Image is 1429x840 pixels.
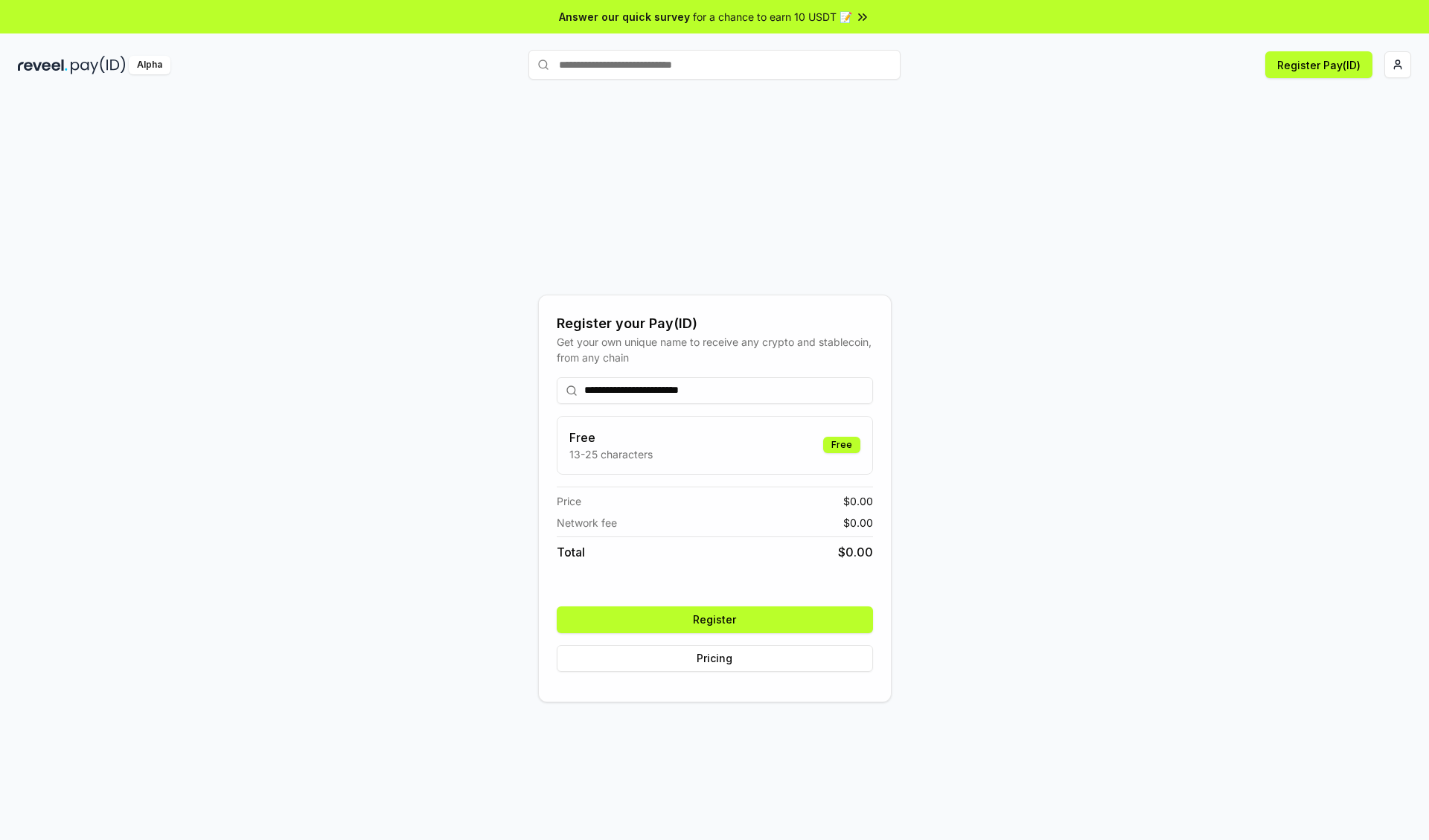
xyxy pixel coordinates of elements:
[557,606,873,633] button: Register
[823,437,860,453] div: Free
[18,56,68,74] img: reveel_dark
[843,493,873,509] span: $ 0.00
[569,446,653,462] p: 13-25 characters
[838,543,873,561] span: $ 0.00
[129,56,170,74] div: Alpha
[693,9,852,25] span: for a chance to earn 10 USDT 📝
[557,515,617,530] span: Network fee
[559,9,690,25] span: Answer our quick survey
[1265,51,1372,78] button: Register Pay(ID)
[557,493,581,509] span: Price
[557,645,873,672] button: Pricing
[557,334,873,365] div: Get your own unique name to receive any crypto and stablecoin, from any chain
[843,515,873,530] span: $ 0.00
[557,313,873,334] div: Register your Pay(ID)
[569,429,653,446] h3: Free
[71,56,126,74] img: pay_id
[557,543,585,561] span: Total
